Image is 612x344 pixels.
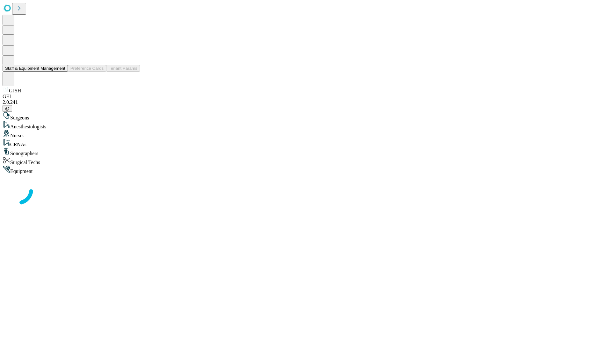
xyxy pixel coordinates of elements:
[3,130,609,139] div: Nurses
[9,88,21,93] span: GJSH
[3,147,609,156] div: Sonographers
[3,156,609,165] div: Surgical Techs
[3,112,609,121] div: Surgeons
[3,165,609,174] div: Equipment
[3,139,609,147] div: CRNAs
[3,65,68,72] button: Staff & Equipment Management
[5,106,10,111] span: @
[3,105,12,112] button: @
[3,94,609,99] div: GEI
[3,121,609,130] div: Anesthesiologists
[68,65,106,72] button: Preference Cards
[106,65,140,72] button: Tenant Params
[3,99,609,105] div: 2.0.241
